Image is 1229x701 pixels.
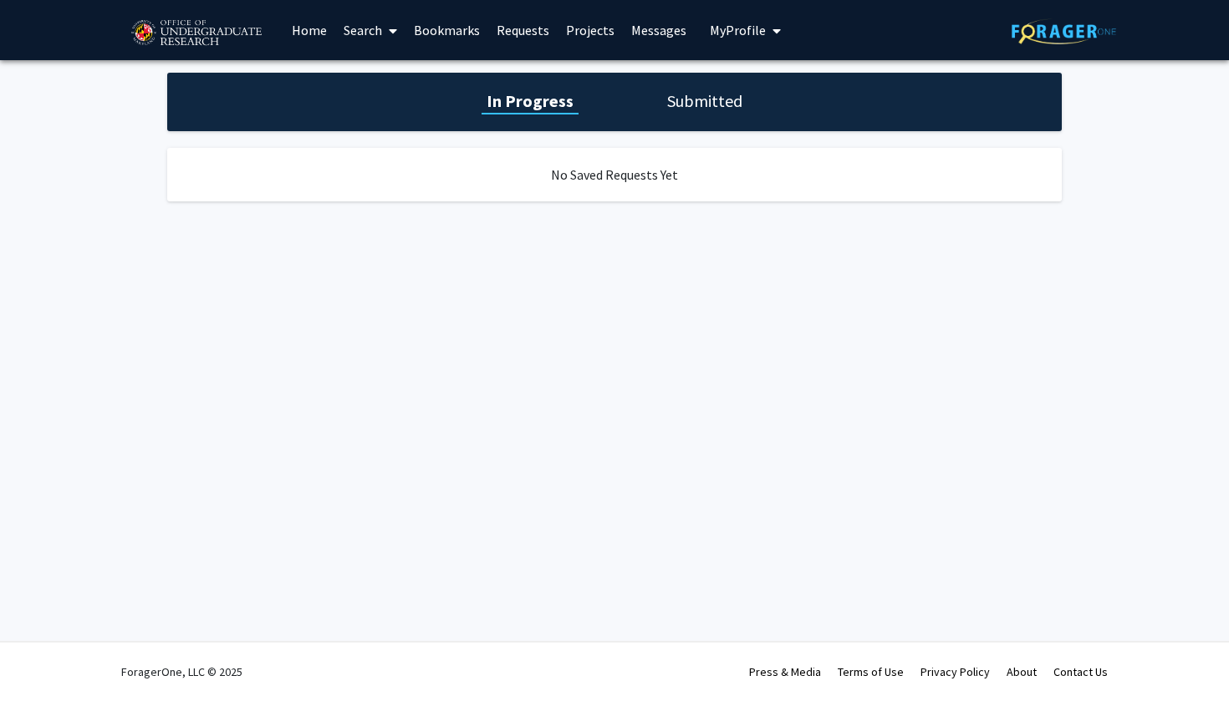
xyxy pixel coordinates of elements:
[13,626,71,688] iframe: Chat
[1012,18,1116,44] img: ForagerOne Logo
[1007,664,1037,679] a: About
[482,89,579,113] h1: In Progress
[283,1,335,59] a: Home
[335,1,405,59] a: Search
[749,664,821,679] a: Press & Media
[710,22,766,38] span: My Profile
[121,643,242,701] div: ForagerOne, LLC © 2025
[488,1,558,59] a: Requests
[1053,664,1108,679] a: Contact Us
[125,13,267,54] img: University of Maryland Logo
[167,148,1062,201] div: No Saved Requests Yet
[558,1,623,59] a: Projects
[623,1,695,59] a: Messages
[920,664,990,679] a: Privacy Policy
[838,664,904,679] a: Terms of Use
[662,89,747,113] h1: Submitted
[405,1,488,59] a: Bookmarks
